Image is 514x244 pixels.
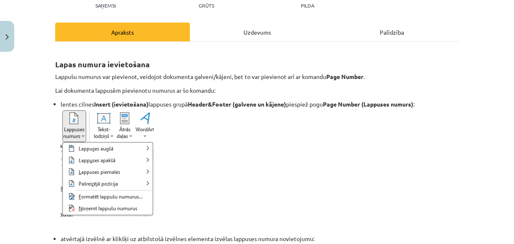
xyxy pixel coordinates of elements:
[190,23,325,41] div: Uzdevums
[55,72,459,81] p: Lappušu numurus var pievienot, veidojot dokumenta galveni/kājeni, bet to var pievienot arī ar kom...
[199,3,214,8] p: Grūts
[55,59,150,69] strong: Lapas numura ievietošana
[325,23,459,41] div: Palīdzība
[55,23,190,41] div: Apraksts
[326,73,363,80] b: Page Number
[323,100,413,108] b: Page Number (Lappuses numurs)
[5,34,9,40] img: icon-close-lesson-0947bae3869378f0d4975bcd49f059093ad1ed9edebbc8119c70593378902aed.svg
[188,100,286,108] b: Header&Footer (galvene un kājene)
[92,3,119,8] p: Saņemsi
[55,86,459,95] p: Lai dokumenta lappusēm pievienotu numurus ar šo komandu:
[94,100,148,108] b: Insert (ievietošana)
[61,100,459,216] li: lentes cilnes lappuses grupā piespiež pogu :
[301,3,314,8] p: pilda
